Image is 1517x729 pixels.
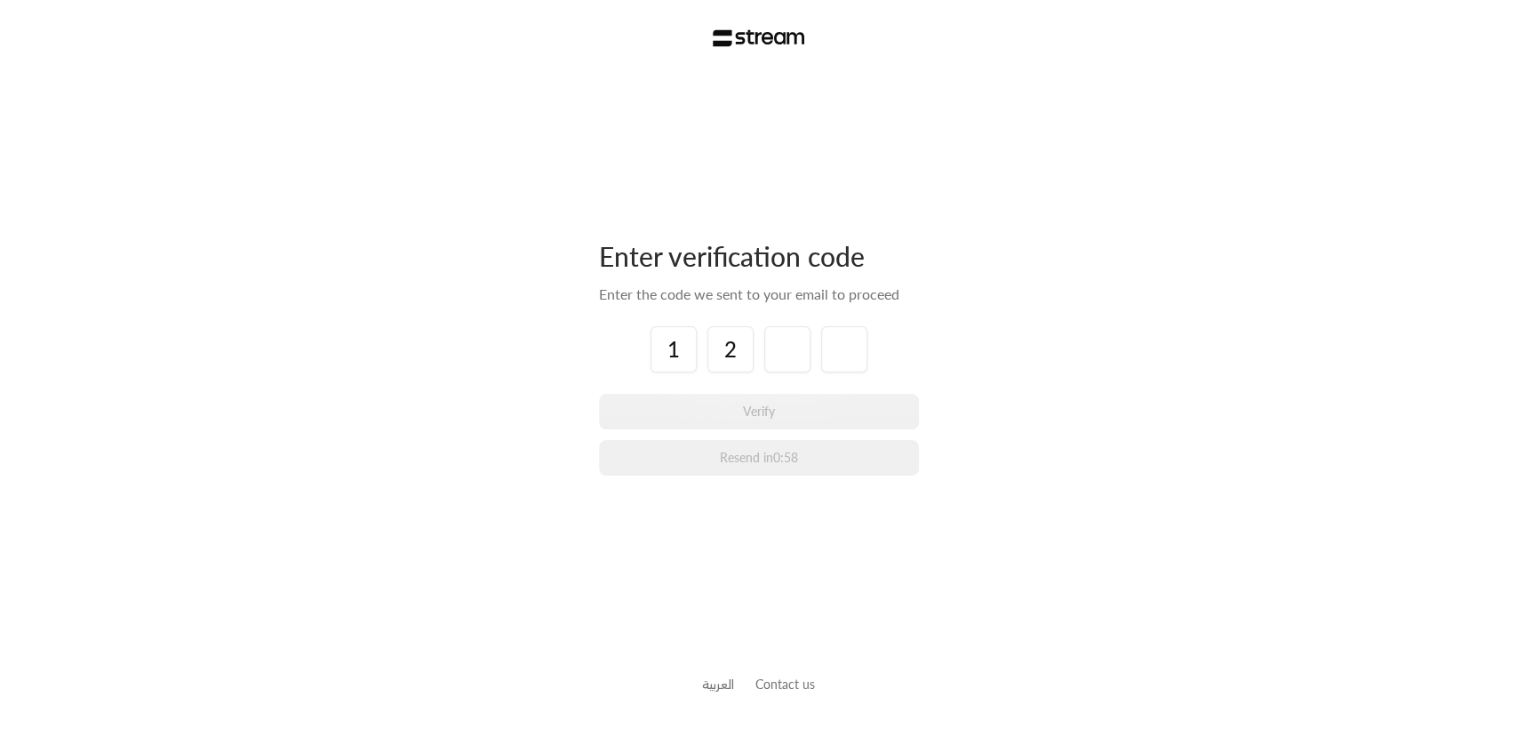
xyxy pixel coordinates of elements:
[599,239,919,273] div: Enter verification code
[713,29,804,47] img: Stream Logo
[755,675,815,693] button: Contact us
[599,284,919,305] div: Enter the code we sent to your email to proceed
[755,677,815,692] a: Contact us
[702,668,734,701] a: العربية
